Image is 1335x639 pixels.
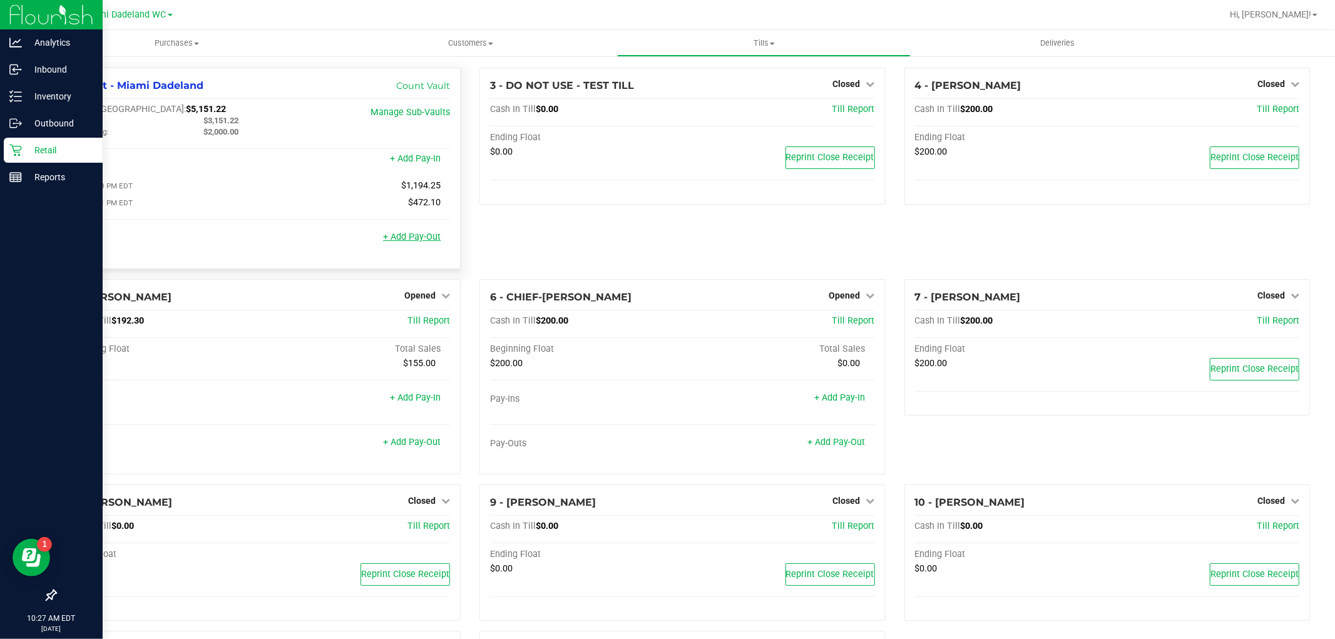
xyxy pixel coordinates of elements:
span: Reprint Close Receipt [1210,152,1299,163]
span: Cash In [GEOGRAPHIC_DATA]: [66,104,186,115]
span: Cash In Till [915,104,961,115]
span: $200.00 [915,146,948,157]
inline-svg: Analytics [9,36,22,49]
span: Purchases [30,38,324,49]
a: Till Report [832,521,875,531]
div: Ending Float [66,549,258,560]
span: $3,151.22 [203,116,238,125]
a: Till Report [407,315,450,326]
span: Miami Dadeland WC [83,9,166,20]
span: Hi, [PERSON_NAME]! [1230,9,1311,19]
span: Deliveries [1023,38,1092,49]
button: Reprint Close Receipt [785,146,875,169]
inline-svg: Inbound [9,63,22,76]
div: Pay-Outs [490,438,682,449]
button: Reprint Close Receipt [1210,146,1299,169]
inline-svg: Reports [9,171,22,183]
a: Count Vault [396,80,450,91]
button: Reprint Close Receipt [1210,563,1299,586]
span: $0.00 [111,521,134,531]
div: Total Sales [258,344,450,355]
div: Ending Float [490,132,682,143]
span: Reprint Close Receipt [786,569,874,580]
span: 9 - [PERSON_NAME] [490,496,596,508]
a: Purchases [30,30,324,56]
div: Total Sales [682,344,874,355]
span: Reprint Close Receipt [1210,364,1299,374]
span: Closed [408,496,436,506]
a: Till Report [1257,521,1299,531]
div: Pay-Outs [66,233,258,244]
a: + Add Pay-In [390,153,441,164]
div: Ending Float [915,549,1107,560]
button: Reprint Close Receipt [361,563,450,586]
span: $1,194.25 [401,180,441,191]
a: Tills [617,30,911,56]
span: 8 - [PERSON_NAME] [66,496,172,508]
p: Outbound [22,116,97,131]
div: Ending Float [915,132,1107,143]
button: Reprint Close Receipt [785,563,875,586]
a: Till Report [407,521,450,531]
a: Customers [324,30,617,56]
span: Closed [833,496,861,506]
span: Reprint Close Receipt [1210,569,1299,580]
span: $200.00 [490,358,523,369]
span: 1 - Vault - Miami Dadeland [66,79,203,91]
span: $0.00 [536,521,558,531]
a: + Add Pay-Out [383,437,441,447]
a: + Add Pay-Out [383,232,441,242]
div: Beginning Float [66,344,258,355]
div: Pay-Ins [66,394,258,405]
span: 6 - CHIEF-[PERSON_NAME] [490,291,632,303]
span: Reprint Close Receipt [786,152,874,163]
div: Beginning Float [490,344,682,355]
a: + Add Pay-Out [808,437,866,447]
a: Till Report [1257,104,1299,115]
a: Till Report [832,315,875,326]
span: Cash In Till [490,315,536,326]
p: [DATE] [6,624,97,633]
inline-svg: Retail [9,144,22,156]
div: Pay-Ins [490,394,682,405]
div: Pay-Ins [66,155,258,166]
span: $5,151.22 [186,104,226,115]
a: + Add Pay-In [390,392,441,403]
span: $0.00 [490,146,513,157]
span: $0.00 [838,358,861,369]
span: Closed [1257,290,1285,300]
div: Pay-Outs [66,438,258,449]
p: Inbound [22,62,97,77]
span: $472.10 [408,197,441,208]
span: Customers [324,38,616,49]
iframe: Resource center unread badge [37,537,52,552]
span: $200.00 [961,104,993,115]
span: Till Report [832,104,875,115]
iframe: Resource center [13,539,50,576]
span: 5 - [PERSON_NAME] [66,291,171,303]
div: Ending Float [490,549,682,560]
button: Reprint Close Receipt [1210,358,1299,381]
div: Ending Float [915,344,1107,355]
p: Inventory [22,89,97,104]
span: 3 - DO NOT USE - TEST TILL [490,79,634,91]
a: Till Report [1257,315,1299,326]
span: 7 - [PERSON_NAME] [915,291,1021,303]
span: Tills [618,38,910,49]
span: Opened [829,290,861,300]
p: Retail [22,143,97,158]
span: $200.00 [961,315,993,326]
span: Cash In Till [490,104,536,115]
span: $192.30 [111,315,144,326]
span: $155.00 [403,358,436,369]
span: $200.00 [915,358,948,369]
a: Manage Sub-Vaults [371,107,450,118]
span: Closed [1257,496,1285,506]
